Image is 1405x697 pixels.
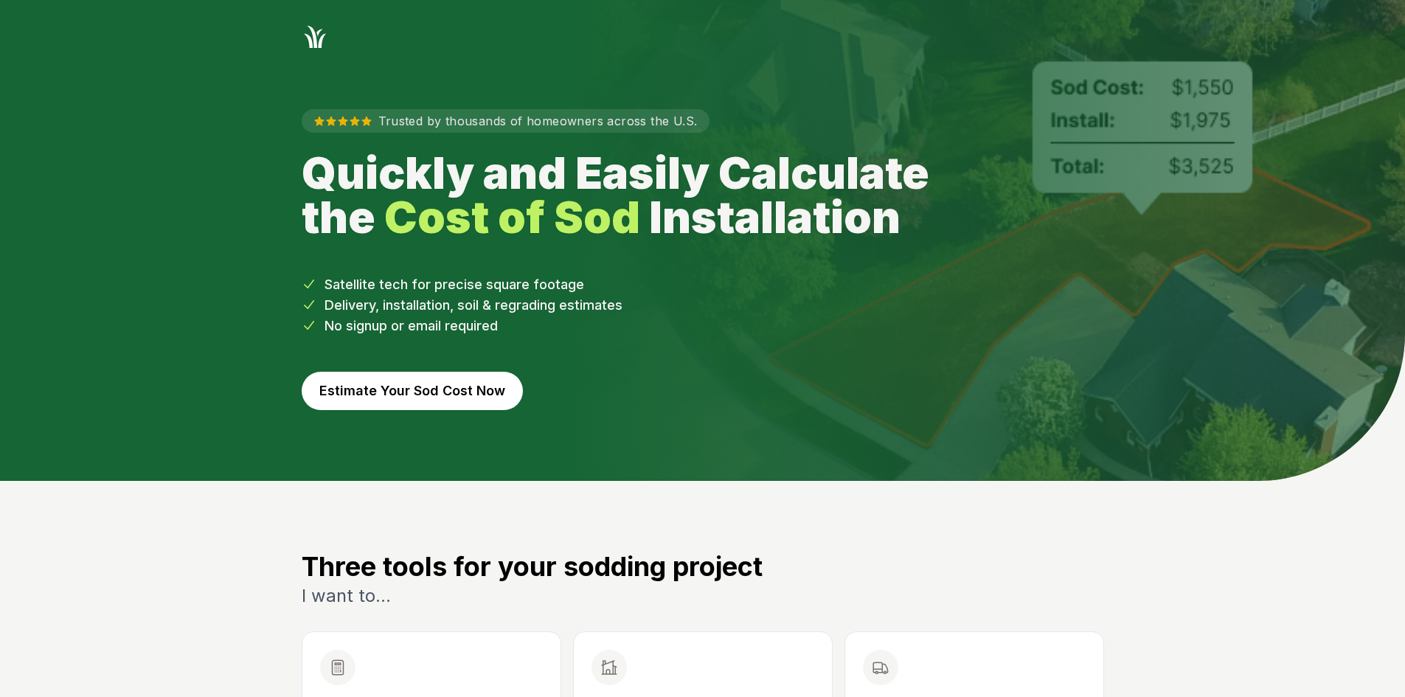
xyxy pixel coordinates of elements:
[302,584,1104,608] p: I want to...
[384,190,640,243] strong: Cost of Sod
[302,150,962,239] h1: Quickly and Easily Calculate the Installation
[302,316,1104,336] li: No signup or email required
[302,274,1104,295] li: Satellite tech for precise square footage
[559,297,622,313] span: estimates
[302,295,1104,316] li: Delivery, installation, soil & regrading
[302,552,1104,581] h3: Three tools for your sodding project
[302,372,523,410] button: Estimate Your Sod Cost Now
[302,109,710,133] p: Trusted by thousands of homeowners across the U.S.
